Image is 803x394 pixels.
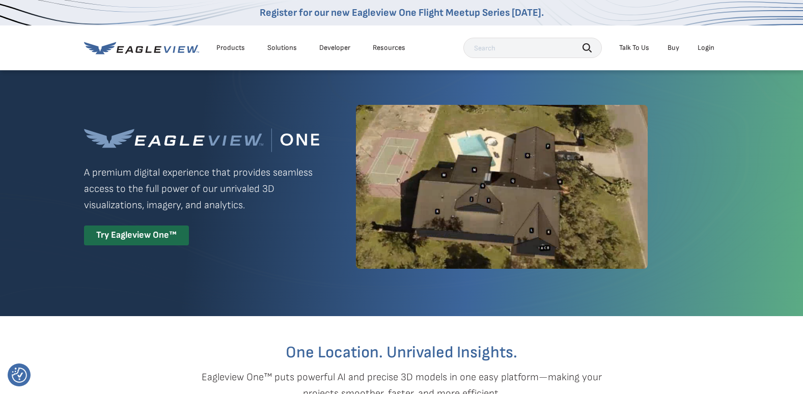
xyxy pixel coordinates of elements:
[267,43,297,52] div: Solutions
[12,368,27,383] img: Revisit consent button
[84,164,319,213] p: A premium digital experience that provides seamless access to the full power of our unrivaled 3D ...
[92,345,712,361] h2: One Location. Unrivaled Insights.
[319,43,350,52] a: Developer
[668,43,679,52] a: Buy
[216,43,245,52] div: Products
[12,368,27,383] button: Consent Preferences
[373,43,405,52] div: Resources
[698,43,714,52] div: Login
[84,226,189,245] div: Try Eagleview One™
[84,128,319,152] img: Eagleview One™
[619,43,649,52] div: Talk To Us
[463,38,602,58] input: Search
[260,7,544,19] a: Register for our new Eagleview One Flight Meetup Series [DATE].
